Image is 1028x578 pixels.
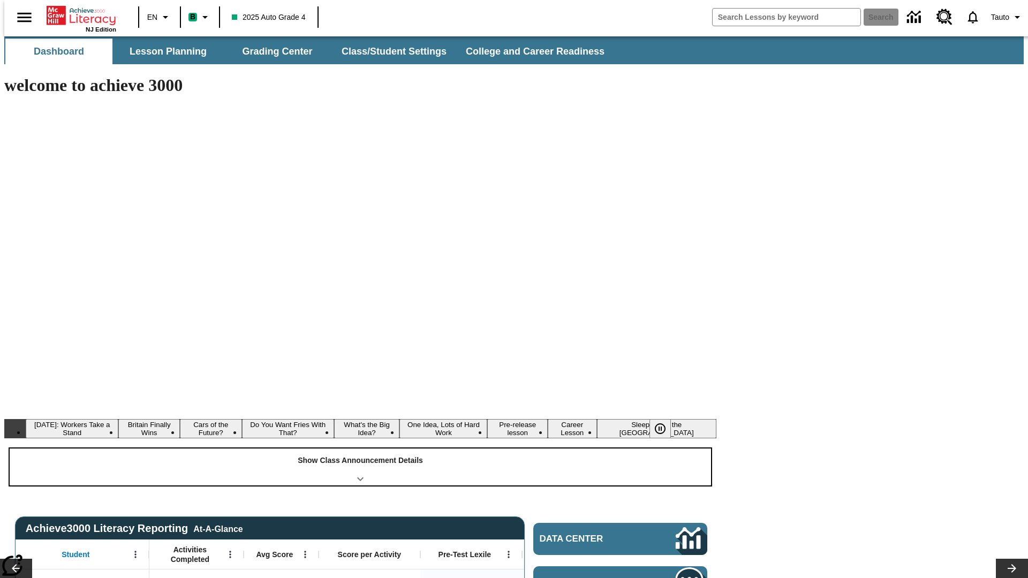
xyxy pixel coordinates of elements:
button: Slide 9 Sleepless in the Animal Kingdom [597,419,716,438]
span: Student [62,550,89,559]
button: Pause [649,419,671,438]
button: Slide 5 What's the Big Idea? [334,419,400,438]
div: At-A-Glance [193,522,243,534]
a: Notifications [959,3,987,31]
input: search field [713,9,860,26]
div: Show Class Announcement Details [10,448,711,485]
div: SubNavbar [4,36,1024,64]
h1: welcome to achieve 3000 [4,75,716,95]
button: Slide 8 Career Lesson [548,419,597,438]
p: Show Class Announcement Details [298,455,423,466]
span: Tauto [991,12,1009,23]
span: Score per Activity [338,550,402,559]
a: Data Center [901,3,930,32]
button: Slide 6 One Idea, Lots of Hard Work [399,419,487,438]
span: EN [147,12,157,23]
button: Dashboard [5,39,112,64]
button: College and Career Readiness [457,39,613,64]
button: Open Menu [501,546,517,562]
button: Lesson Planning [115,39,222,64]
button: Slide 2 Britain Finally Wins [118,419,179,438]
button: Open Menu [127,546,143,562]
span: Activities Completed [155,545,225,564]
a: Home [47,5,116,26]
button: Language: EN, Select a language [142,7,177,27]
span: Data Center [540,534,640,544]
button: Lesson carousel, Next [996,559,1028,578]
button: Slide 7 Pre-release lesson [487,419,548,438]
div: Home [47,4,116,33]
div: SubNavbar [4,39,614,64]
button: Class/Student Settings [333,39,455,64]
button: Boost Class color is mint green. Change class color [184,7,216,27]
span: Avg Score [256,550,293,559]
button: Open Menu [297,546,313,562]
span: Pre-Test Lexile [439,550,492,559]
button: Slide 3 Cars of the Future? [180,419,242,438]
button: Open side menu [9,2,40,33]
span: Achieve3000 Literacy Reporting [26,522,243,535]
button: Grading Center [224,39,331,64]
button: Slide 4 Do You Want Fries With That? [242,419,334,438]
span: NJ Edition [86,26,116,33]
div: Pause [649,419,682,438]
a: Data Center [533,523,707,555]
button: Profile/Settings [987,7,1028,27]
a: Resource Center, Will open in new tab [930,3,959,32]
span: B [190,10,195,24]
button: Slide 1 Labor Day: Workers Take a Stand [26,419,118,438]
span: 2025 Auto Grade 4 [232,12,306,23]
button: Open Menu [222,546,238,562]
